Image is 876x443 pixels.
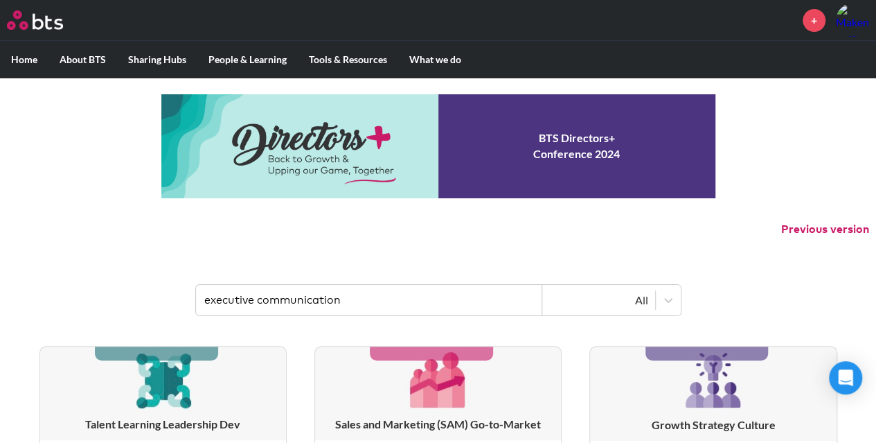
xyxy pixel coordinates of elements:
[829,361,862,394] div: Open Intercom Messenger
[48,42,117,78] label: About BTS
[836,3,869,37] a: Profile
[130,347,196,412] img: [object Object]
[836,3,869,37] img: Makenzie Brandon
[398,42,472,78] label: What we do
[117,42,197,78] label: Sharing Hubs
[196,285,542,315] input: Find contents, pages and demos...
[197,42,298,78] label: People & Learning
[590,417,836,433] h3: Growth Strategy Culture
[7,10,89,30] a: Go home
[298,42,398,78] label: Tools & Resources
[161,94,715,198] a: Conference 2024
[40,417,286,432] h3: Talent Learning Leadership Dev
[803,9,825,32] a: +
[549,293,648,308] div: All
[680,347,747,413] img: [object Object]
[315,417,561,432] h3: Sales and Marketing (SAM) Go-to-Market
[405,347,471,412] img: [object Object]
[781,222,869,237] button: Previous version
[7,10,63,30] img: BTS Logo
